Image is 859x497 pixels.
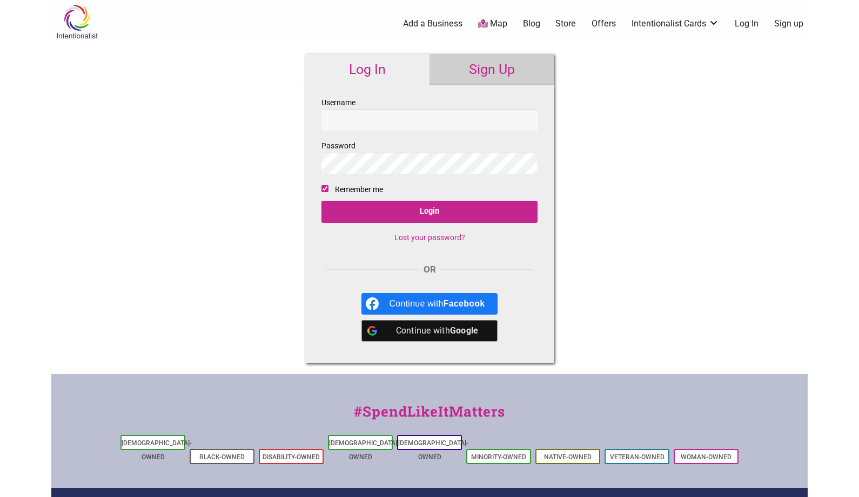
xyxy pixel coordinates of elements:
[610,453,665,461] a: Veteran-Owned
[390,320,485,342] div: Continue with
[122,439,192,461] a: [DEMOGRAPHIC_DATA]-Owned
[403,18,462,30] a: Add a Business
[523,18,540,30] a: Blog
[394,233,465,242] a: Lost your password?
[774,18,803,30] a: Sign up
[361,293,498,315] a: Continue with <b>Facebook</b>
[681,453,732,461] a: Woman-Owned
[632,18,719,30] a: Intentionalist Cards
[390,293,485,315] div: Continue with
[321,201,538,223] input: Login
[51,401,808,433] div: #SpendLikeItMatters
[51,4,103,39] img: Intentionalist
[450,325,479,336] b: Google
[321,96,538,131] label: Username
[321,139,538,174] label: Password
[735,18,759,30] a: Log In
[263,453,320,461] a: Disability-Owned
[555,18,576,30] a: Store
[305,54,429,85] a: Log In
[335,183,383,196] label: Remember me
[321,110,538,131] input: Username
[361,320,498,342] a: Continue with <b>Google</b>
[429,54,554,85] a: Sign Up
[321,263,538,277] div: OR
[329,439,399,461] a: [DEMOGRAPHIC_DATA]-Owned
[398,439,468,461] a: [DEMOGRAPHIC_DATA]-Owned
[544,453,592,461] a: Native-Owned
[478,18,507,30] a: Map
[444,299,485,308] b: Facebook
[199,453,245,461] a: Black-Owned
[321,153,538,174] input: Password
[592,18,616,30] a: Offers
[471,453,526,461] a: Minority-Owned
